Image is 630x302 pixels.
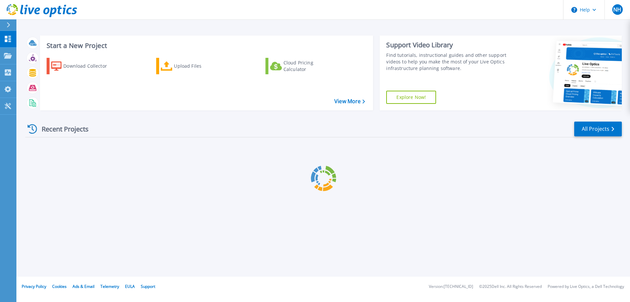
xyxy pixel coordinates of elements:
a: Ads & Email [73,284,94,289]
a: View More [334,98,365,105]
li: Powered by Live Optics, a Dell Technology [548,285,624,289]
a: Explore Now! [386,91,436,104]
div: Download Collector [63,59,116,73]
span: NH [613,7,621,12]
a: Telemetry [100,284,119,289]
li: © 2025 Dell Inc. All Rights Reserved [479,285,542,289]
div: Find tutorials, instructional guides and other support videos to help you make the most of your L... [386,52,510,72]
a: EULA [125,284,135,289]
h3: Start a New Project [47,42,365,49]
div: Support Video Library [386,41,510,49]
a: Cloud Pricing Calculator [265,58,339,74]
div: Upload Files [174,59,226,73]
a: Upload Files [156,58,229,74]
a: All Projects [574,122,622,136]
a: Download Collector [47,58,120,74]
a: Cookies [52,284,67,289]
div: Cloud Pricing Calculator [283,59,336,73]
div: Recent Projects [25,121,97,137]
a: Support [141,284,155,289]
li: Version: [TECHNICAL_ID] [429,285,473,289]
a: Privacy Policy [22,284,46,289]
